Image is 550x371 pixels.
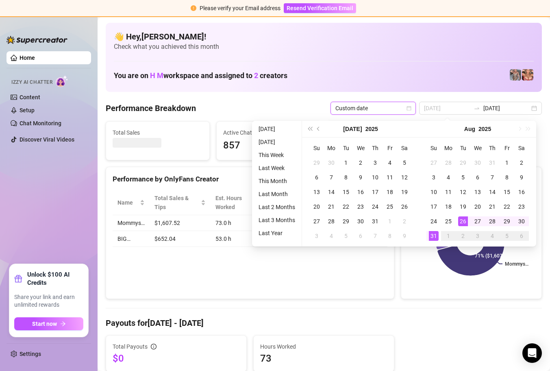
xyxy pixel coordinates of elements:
td: 2025-08-28 [485,214,500,229]
div: 21 [487,202,497,212]
div: 7 [487,172,497,182]
div: 4 [385,158,395,168]
div: 8 [385,231,395,241]
span: Total Payouts [113,342,148,351]
div: 27 [473,216,483,226]
li: [DATE] [255,137,298,147]
div: 6 [356,231,365,241]
li: Last Year [255,228,298,238]
div: 15 [502,187,512,197]
div: 25 [443,216,453,226]
div: 1 [341,158,351,168]
div: 8 [502,172,512,182]
td: 2025-09-06 [514,229,529,243]
div: 27 [429,158,439,168]
span: 2 [254,71,258,80]
div: 25 [385,202,395,212]
div: 3 [370,158,380,168]
div: 3 [429,172,439,182]
div: 9 [400,231,409,241]
div: 1 [443,231,453,241]
td: 2025-08-13 [470,185,485,199]
td: 2025-08-07 [485,170,500,185]
div: 16 [356,187,365,197]
div: 10 [370,172,380,182]
td: 2025-07-16 [353,185,368,199]
button: Last year (Control + left) [305,121,314,137]
td: 2025-07-07 [324,170,339,185]
div: 11 [385,172,395,182]
div: 5 [400,158,409,168]
span: Start now [32,321,57,327]
td: 2025-07-27 [309,214,324,229]
div: 30 [326,158,336,168]
button: Choose a year [365,121,378,137]
div: 30 [473,158,483,168]
span: 857 [223,138,313,153]
span: Check what you achieved this month [114,42,534,51]
th: Tu [339,141,353,155]
td: 2025-07-15 [339,185,353,199]
th: Fr [383,141,397,155]
span: calendar [407,106,411,111]
td: 2025-08-29 [500,214,514,229]
img: pennylondonvip [510,69,521,81]
div: 6 [312,172,322,182]
div: 3 [312,231,322,241]
div: 13 [312,187,322,197]
td: 2025-07-31 [368,214,383,229]
div: 27 [312,216,322,226]
div: 31 [429,231,439,241]
td: 2025-08-20 [470,199,485,214]
td: 2025-08-24 [426,214,441,229]
span: arrow-right [60,321,66,327]
td: 2025-08-17 [426,199,441,214]
th: Total Sales & Tips [150,190,211,215]
td: 2025-07-25 [383,199,397,214]
div: 4 [487,231,497,241]
img: AI Chatter [56,75,68,87]
div: 1 [385,216,395,226]
button: Previous month (PageUp) [314,121,323,137]
span: gift [14,275,22,283]
th: Su [426,141,441,155]
div: 16 [517,187,526,197]
div: 18 [443,202,453,212]
td: 53.0 h [211,231,272,247]
div: 9 [517,172,526,182]
a: Setup [20,107,35,113]
span: Active Chats [223,128,313,137]
span: info-circle [151,344,157,349]
h4: 👋 Hey, [PERSON_NAME] ! [114,31,534,42]
div: 24 [429,216,439,226]
div: 23 [517,202,526,212]
input: Start date [424,104,470,113]
div: 31 [487,158,497,168]
th: Fr [500,141,514,155]
th: Name [113,190,150,215]
div: 2 [400,216,409,226]
span: Name [117,198,138,207]
div: Performance by OnlyFans Creator [113,174,387,185]
td: 2025-07-29 [339,214,353,229]
button: Resend Verification Email [284,3,356,13]
td: 2025-08-05 [339,229,353,243]
div: 26 [400,202,409,212]
td: 2025-07-20 [309,199,324,214]
td: 2025-08-05 [456,170,470,185]
span: Hours Worked [260,342,387,351]
td: BIG… [113,231,150,247]
div: Please verify your Email address [200,4,280,13]
div: 4 [326,231,336,241]
div: 5 [341,231,351,241]
th: Th [368,141,383,155]
span: 73 [260,352,387,365]
div: 30 [356,216,365,226]
td: 2025-08-21 [485,199,500,214]
td: 2025-07-09 [353,170,368,185]
td: 2025-08-03 [309,229,324,243]
td: 2025-08-23 [514,199,529,214]
td: 2025-08-14 [485,185,500,199]
td: 2025-07-05 [397,155,412,170]
div: 2 [458,231,468,241]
